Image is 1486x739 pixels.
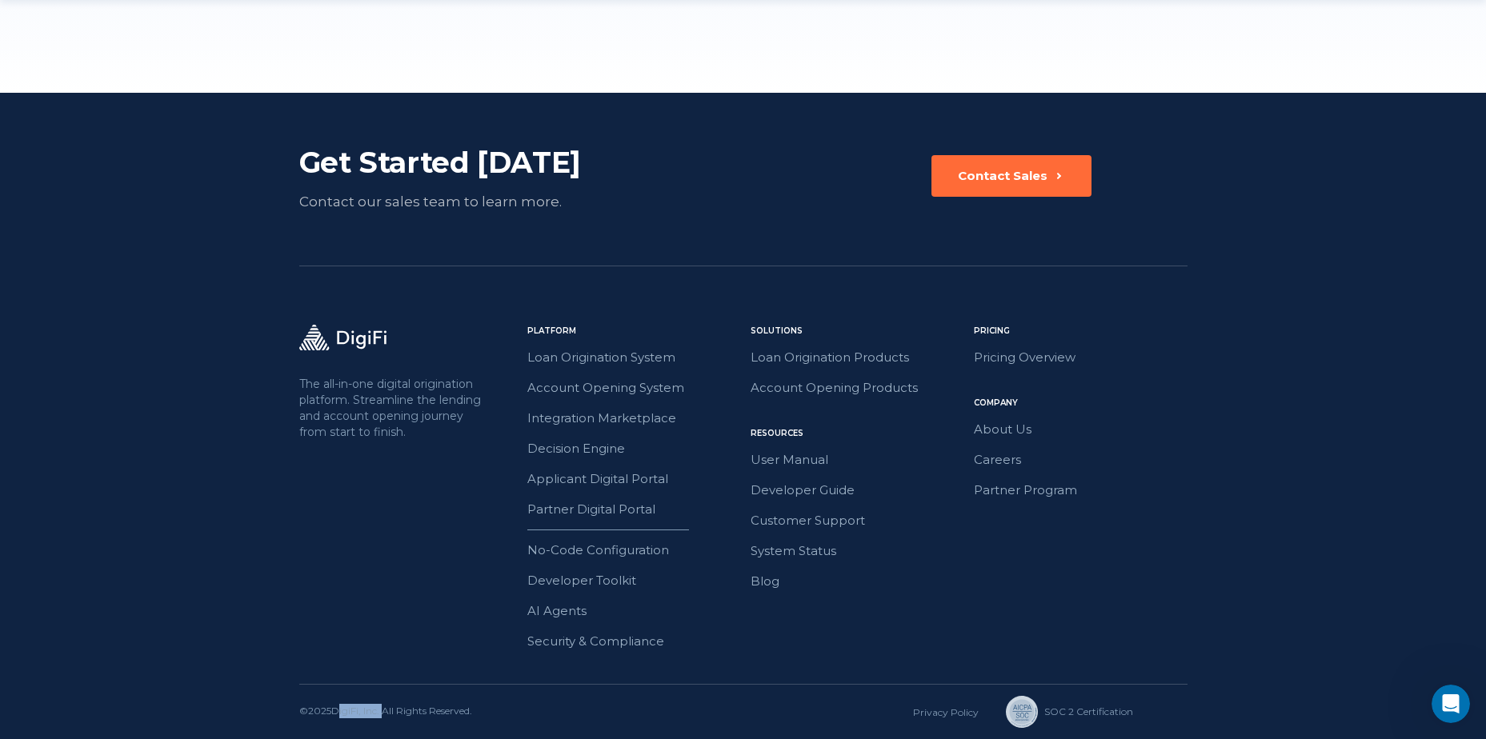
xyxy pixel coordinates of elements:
a: About Us [974,419,1188,440]
div: Contact our sales team to learn more. [299,190,655,213]
a: Loan Origination Products [751,347,964,368]
div: SOC 2 Сertification [1044,705,1133,719]
a: Contact Sales [931,155,1091,213]
div: Solutions [751,325,964,338]
a: Pricing Overview [974,347,1188,368]
div: Contact Sales [958,168,1047,184]
a: Loan Origination System [527,347,741,368]
div: Resources [751,427,964,440]
a: Partner Digital Portal [527,499,741,520]
div: Pricing [974,325,1188,338]
a: Integration Marketplace [527,408,741,429]
a: Developer Guide [751,480,964,501]
div: Company [974,397,1188,409]
button: Contact Sales [931,155,1091,197]
a: Account Opening Products [751,377,964,398]
a: User Manual [751,449,964,470]
a: Privacy Policy [913,706,979,718]
a: No-Code Configuration [527,540,741,561]
a: Security & Compliance [527,631,741,652]
a: AI Agents [527,601,741,621]
a: Careers [974,449,1188,470]
div: © 2025 DigiFi, Inc. All Rights Reserved. [299,704,472,720]
a: Decision Engine [527,438,741,459]
a: SOC 2 Сertification [1006,696,1112,728]
div: Get Started [DATE] [299,144,655,181]
a: System Status [751,541,964,561]
a: Partner Program [974,480,1188,501]
p: The all-in-one digital origination platform. Streamline the lending and account opening journey f... [299,376,485,440]
a: Blog [751,571,964,592]
a: Account Opening System [527,377,741,398]
iframe: Intercom live chat [1432,685,1470,723]
a: Customer Support [751,510,964,531]
a: Developer Toolkit [527,570,741,591]
div: Platform [527,325,741,338]
a: Applicant Digital Portal [527,469,741,489]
